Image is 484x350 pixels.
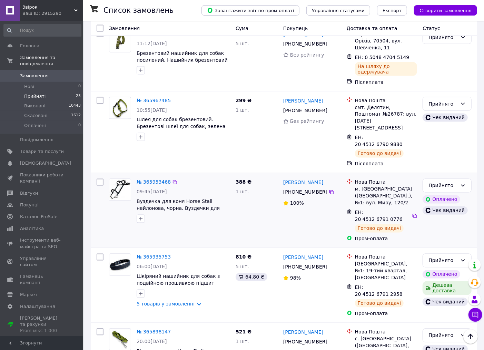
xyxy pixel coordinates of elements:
[71,113,81,119] span: 1612
[355,104,417,132] div: смт. Делятин, Поштомат №26787: вул. [DATE][STREET_ADDRESS]
[423,281,472,295] div: Дешева доставка
[69,103,81,109] span: 10443
[109,179,131,201] img: Фото товару
[112,97,128,119] img: Фото товару
[20,190,38,196] span: Відгуки
[24,93,46,99] span: Прийняті
[428,332,457,339] div: Прийнято
[20,303,55,310] span: Налаштування
[407,7,477,13] a: Створити замовлення
[109,254,131,275] img: Фото товару
[290,201,304,206] span: 100%
[20,43,39,49] span: Головна
[137,179,171,185] a: № 365953468
[236,179,251,185] span: 388 ₴
[428,182,457,189] div: Прийнято
[355,79,417,86] div: Післяплата
[282,262,329,272] div: [PHONE_NUMBER]
[103,6,174,14] h1: Список замовлень
[355,285,403,297] span: ЕН: 20 4512 6791 2958
[355,235,417,242] div: Пром-оплата
[419,8,472,13] span: Створити замовлення
[20,172,64,184] span: Показники роботи компанії
[283,26,308,31] span: Покупець
[20,273,64,286] span: Гаманець компанії
[20,237,64,250] span: Інструменти веб-майстра та SEO
[137,329,171,335] a: № 365898147
[423,26,440,31] span: Статус
[355,55,409,60] span: ЕН: 0 5048 4704 5149
[236,26,248,31] span: Cума
[137,274,220,300] a: Шкіряний нашийник для собак з подвійною прошивкою підшит тканиною обхват шиї 47-60 см, ширина 30 ...
[20,328,64,334] div: Prom мікс 1 000
[355,62,417,76] div: На шляху до одержувача
[312,8,365,13] span: Управління статусами
[236,339,249,344] span: 1 шт.
[137,98,171,103] a: № 365967485
[20,148,64,155] span: Товари та послуги
[22,4,74,10] span: Звірок
[137,41,167,46] span: 11:12[DATE]
[20,255,64,268] span: Управління сайтом
[347,26,397,31] span: Доставка та оплата
[236,329,251,335] span: 521 ₴
[283,179,323,186] a: [PERSON_NAME]
[137,50,228,70] a: Брезентовий нашийник для собак посилений. Нашийник брезентовий одинарний для собак, Зелений
[137,264,167,270] span: 06:00[DATE]
[109,26,140,31] span: Замовлення
[355,186,417,206] div: м. [GEOGRAPHIC_DATA] ([GEOGRAPHIC_DATA].), №1: вул. Миру, 120/2
[20,225,44,232] span: Аналітика
[290,52,324,58] span: Без рейтингу
[20,202,39,208] span: Покупці
[355,210,403,222] span: ЕН: 20 4512 6791 0776
[355,261,417,281] div: [GEOGRAPHIC_DATA], №1: 19-тий квартал, [GEOGRAPHIC_DATA]
[428,100,457,108] div: Прийнято
[423,195,460,204] div: Оплачено
[78,123,81,129] span: 0
[355,179,417,186] div: Нова Пошта
[109,30,131,52] a: Фото товару
[22,10,83,17] div: Ваш ID: 2915290
[20,137,53,143] span: Повідомлення
[355,254,417,261] div: Нова Пошта
[20,55,83,67] span: Замовлення та повідомлення
[137,199,220,218] a: Вуздечка для коня Horse Stall нейлонова, чорна. Вуздечки для коня з трензелем.
[20,214,57,220] span: Каталог ProSale
[137,254,171,260] a: № 365935753
[423,114,467,122] div: Чек виданий
[236,254,251,260] span: 810 ₴
[283,97,323,104] a: [PERSON_NAME]
[24,113,48,119] span: Скасовані
[355,310,417,317] div: Пром-оплата
[414,5,477,16] button: Створити замовлення
[306,5,370,16] button: Управління статусами
[282,39,329,49] div: [PHONE_NUMBER]
[236,189,249,195] span: 1 шт.
[423,270,460,279] div: Оплачено
[109,179,131,201] a: Фото товару
[423,298,467,306] div: Чек виданий
[137,117,229,143] a: Шлея для собак брезентовий. Брезентові шлеї для собак, зелена обхват шеи 34-56 см, обхват грудей ...
[24,84,34,90] span: Нові
[20,160,71,166] span: [DEMOGRAPHIC_DATA]
[423,206,467,215] div: Чек виданий
[20,73,49,79] span: Замовлення
[137,339,167,344] span: 20:00[DATE]
[236,41,249,46] span: 5 шт.
[355,329,417,336] div: Нова Пошта
[137,107,167,113] span: 10:55[DATE]
[355,149,404,158] div: Готово до видачі
[355,224,404,233] div: Готово до видачі
[282,106,329,115] div: [PHONE_NUMBER]
[76,93,81,99] span: 23
[377,5,407,16] button: Експорт
[20,292,38,298] span: Маркет
[3,24,81,37] input: Пошук
[290,119,324,124] span: Без рейтингу
[20,315,64,334] span: [PERSON_NAME] та рахунки
[78,84,81,90] span: 0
